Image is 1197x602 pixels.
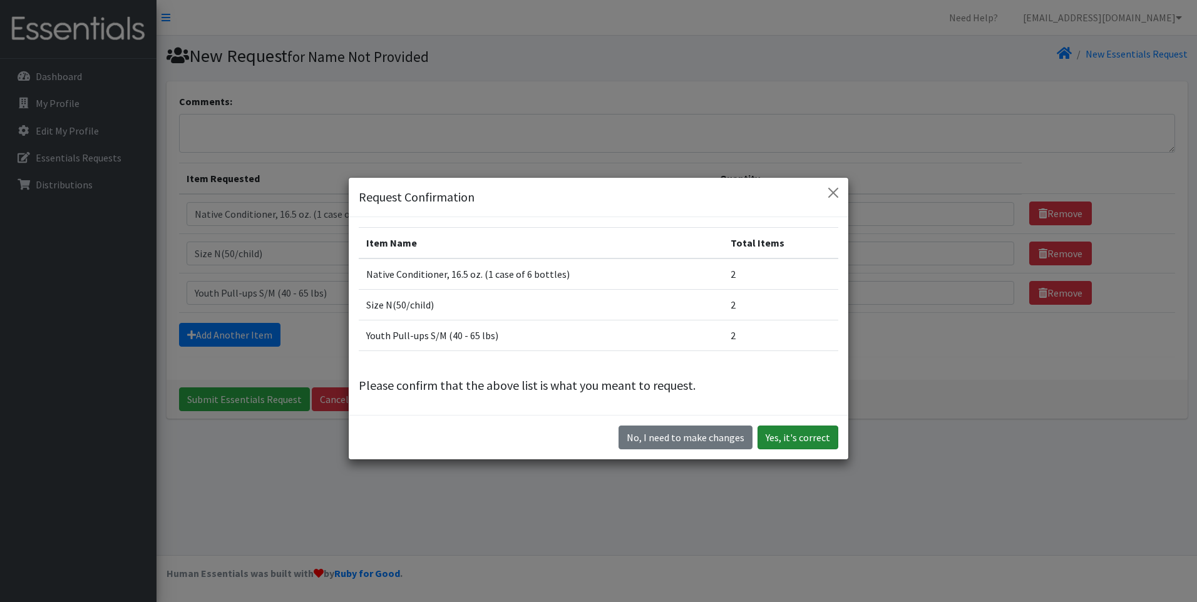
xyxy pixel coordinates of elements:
p: Please confirm that the above list is what you meant to request. [359,376,838,395]
th: Total Items [723,228,838,259]
td: Size N(50/child) [359,290,723,320]
button: Yes, it's correct [758,426,838,449]
td: 2 [723,258,838,290]
th: Item Name [359,228,723,259]
td: 2 [723,290,838,320]
td: Youth Pull-ups S/M (40 - 65 lbs) [359,320,723,351]
td: 2 [723,320,838,351]
td: Native Conditioner, 16.5 oz. (1 case of 6 bottles) [359,258,723,290]
button: No I need to make changes [619,426,753,449]
h5: Request Confirmation [359,188,475,207]
button: Close [823,183,843,203]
